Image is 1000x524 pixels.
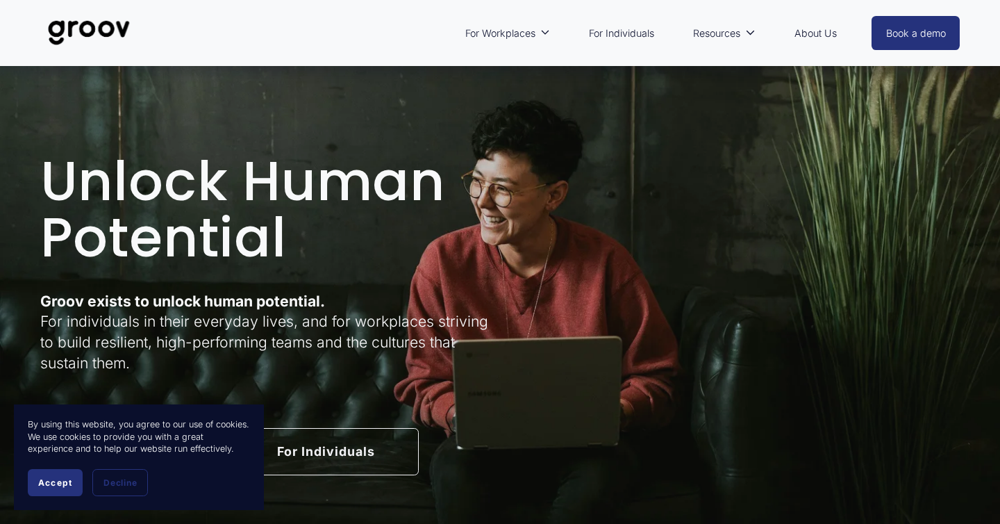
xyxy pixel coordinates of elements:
[233,428,419,475] a: For Individuals
[38,477,72,488] span: Accept
[40,154,497,265] h1: Unlock Human Potential
[103,477,137,488] span: Decline
[28,469,83,496] button: Accept
[582,17,661,49] a: For Individuals
[28,418,250,455] p: By using this website, you agree to our use of cookies. We use cookies to provide you with a grea...
[40,292,325,310] strong: Groov exists to unlock human potential.
[693,24,740,42] span: Resources
[465,24,535,42] span: For Workplaces
[787,17,844,49] a: About Us
[686,17,762,49] a: folder dropdown
[92,469,148,496] button: Decline
[458,17,557,49] a: folder dropdown
[40,10,138,56] img: Groov | Unlock Human Potential at Work and in Life
[40,291,497,374] p: For individuals in their everyday lives, and for workplaces striving to build resilient, high-per...
[872,16,960,50] a: Book a demo
[14,404,264,510] section: Cookie banner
